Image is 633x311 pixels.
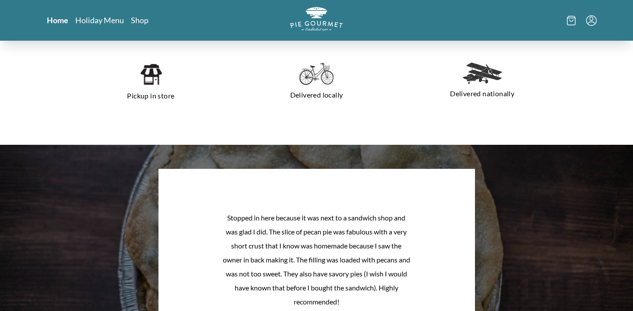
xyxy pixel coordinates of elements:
img: delivered nationally [463,63,502,84]
a: Logo [290,7,343,34]
img: logo [290,7,343,31]
p: Delivered nationally [410,87,555,101]
img: pickup in store [140,63,162,86]
p: Pickup in store [78,89,223,103]
button: Menu [586,15,597,26]
a: Holiday Menu [75,15,124,25]
a: Shop [131,15,148,25]
p: Delivered locally [244,88,389,102]
img: delivered locally [299,63,334,85]
a: Home [47,15,68,25]
p: Stopped in here because it was next to a sandwich shop and was glad I did. The slice of pecan pie... [222,211,411,309]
